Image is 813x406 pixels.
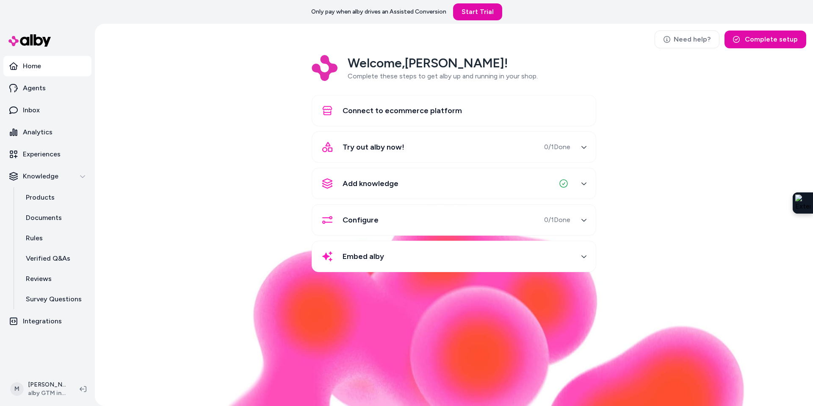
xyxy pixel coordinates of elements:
[3,100,91,120] a: Inbox
[5,375,73,403] button: M[PERSON_NAME]alby GTM internal
[26,192,55,203] p: Products
[26,213,62,223] p: Documents
[343,141,404,153] span: Try out alby now!
[3,144,91,164] a: Experiences
[317,246,591,267] button: Embed alby
[544,142,570,152] span: 0 / 1 Done
[311,8,446,16] p: Only pay when alby drives an Assisted Conversion
[317,173,591,194] button: Add knowledge
[343,250,384,262] span: Embed alby
[23,171,58,181] p: Knowledge
[23,316,62,326] p: Integrations
[3,78,91,98] a: Agents
[17,269,91,289] a: Reviews
[163,204,745,406] img: alby Bubble
[23,83,46,93] p: Agents
[348,72,538,80] span: Complete these steps to get alby up and running in your shop.
[348,55,538,71] h2: Welcome, [PERSON_NAME] !
[17,208,91,228] a: Documents
[23,105,40,115] p: Inbox
[28,381,66,389] p: [PERSON_NAME]
[795,195,810,211] img: Extension Icon
[23,127,53,137] p: Analytics
[343,214,379,226] span: Configure
[23,61,41,71] p: Home
[317,137,591,157] button: Try out alby now!0/1Done
[3,311,91,331] a: Integrations
[3,56,91,76] a: Home
[17,248,91,269] a: Verified Q&As
[26,233,43,243] p: Rules
[17,289,91,309] a: Survey Questions
[26,294,82,304] p: Survey Questions
[26,274,52,284] p: Reviews
[3,166,91,186] button: Knowledge
[343,178,398,189] span: Add knowledge
[312,55,337,81] img: Logo
[10,382,24,396] span: M
[8,34,51,47] img: alby Logo
[453,3,502,20] a: Start Trial
[17,187,91,208] a: Products
[317,210,591,230] button: Configure0/1Done
[17,228,91,248] a: Rules
[544,215,570,225] span: 0 / 1 Done
[26,253,70,264] p: Verified Q&As
[725,31,806,48] button: Complete setup
[23,149,61,159] p: Experiences
[655,31,719,48] a: Need help?
[28,389,66,398] span: alby GTM internal
[317,100,591,121] button: Connect to ecommerce platform
[343,105,462,117] span: Connect to ecommerce platform
[3,122,91,142] a: Analytics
